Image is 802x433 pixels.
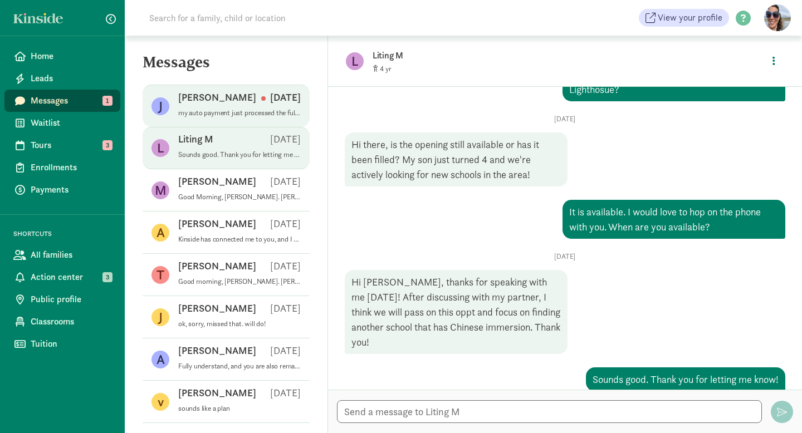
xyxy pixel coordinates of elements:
[31,72,111,85] span: Leads
[380,64,392,73] span: 4
[125,53,327,80] h5: Messages
[4,244,120,266] a: All families
[345,252,785,261] p: [DATE]
[178,344,256,357] p: [PERSON_NAME]
[4,288,120,311] a: Public profile
[31,139,111,152] span: Tours
[151,393,169,411] figure: v
[151,181,169,199] figure: M
[178,362,301,371] p: Fully understand, and you are also remaining on the wait list. Sorry for the delayed reply. I was...
[178,235,301,244] p: Kinside has connected me to you, and I am curious if you are interested in a Montessori education...
[31,270,111,284] span: Action center
[658,11,722,24] span: View your profile
[102,272,113,282] span: 3
[178,217,256,230] p: [PERSON_NAME]
[270,175,301,188] p: [DATE]
[178,193,301,201] p: Good Morning, [PERSON_NAME]. [PERSON_NAME] has connected me to you, and I am curious if you are i...
[178,386,256,400] p: [PERSON_NAME]
[345,132,568,186] div: Hi there, is the opening still available or has it been filled? My son just turned 4 and we're ac...
[151,139,169,157] figure: L
[151,266,169,284] figure: T
[4,45,120,67] a: Home
[270,386,301,400] p: [DATE]
[4,134,120,156] a: Tours 3
[178,404,301,413] p: sounds like a plan
[151,351,169,368] figure: A
[178,109,301,117] p: my auto payment just processed the full amount, it is not a problem we are happy to pay it :)
[4,311,120,333] a: Classrooms
[151,97,169,115] figure: J
[345,115,785,124] p: [DATE]
[4,90,120,112] a: Messages 1
[586,367,785,391] div: Sounds good. Thank you for letting me know!
[563,200,785,239] div: It is available. I would love to hop on the phone with you. When are you available?
[270,259,301,273] p: [DATE]
[178,277,301,286] p: Good morning, [PERSON_NAME]. [PERSON_NAME] has connected me to you, and I am curious if you would...
[270,302,301,315] p: [DATE]
[639,9,729,27] a: View your profile
[31,248,111,262] span: All families
[143,7,455,29] input: Search for a family, child or location
[178,150,301,159] p: Sounds good. Thank you for letting me know!
[102,140,113,150] span: 3
[151,224,169,242] figure: A
[346,52,364,70] figure: L
[102,96,113,106] span: 1
[4,179,120,201] a: Payments
[178,91,256,104] p: [PERSON_NAME]
[4,333,120,355] a: Tuition
[151,308,169,326] figure: J
[31,315,111,328] span: Classrooms
[270,132,301,146] p: [DATE]
[178,175,256,188] p: [PERSON_NAME]
[178,259,256,273] p: [PERSON_NAME]
[345,270,568,354] div: Hi [PERSON_NAME], thanks for speaking with me [DATE]! After discussing with my partner, I think w...
[373,48,723,63] p: Liting M
[31,50,111,63] span: Home
[4,67,120,90] a: Leads
[178,302,256,315] p: [PERSON_NAME]
[270,344,301,357] p: [DATE]
[4,156,120,179] a: Enrollments
[31,183,111,196] span: Payments
[31,161,111,174] span: Enrollments
[31,94,111,107] span: Messages
[4,112,120,134] a: Waitlist
[270,217,301,230] p: [DATE]
[178,319,301,328] p: ok, sorry, missed that. will do!
[178,132,213,146] p: Liting M
[31,337,111,351] span: Tuition
[31,293,111,306] span: Public profile
[261,91,301,104] p: [DATE]
[31,116,111,130] span: Waitlist
[4,266,120,288] a: Action center 3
